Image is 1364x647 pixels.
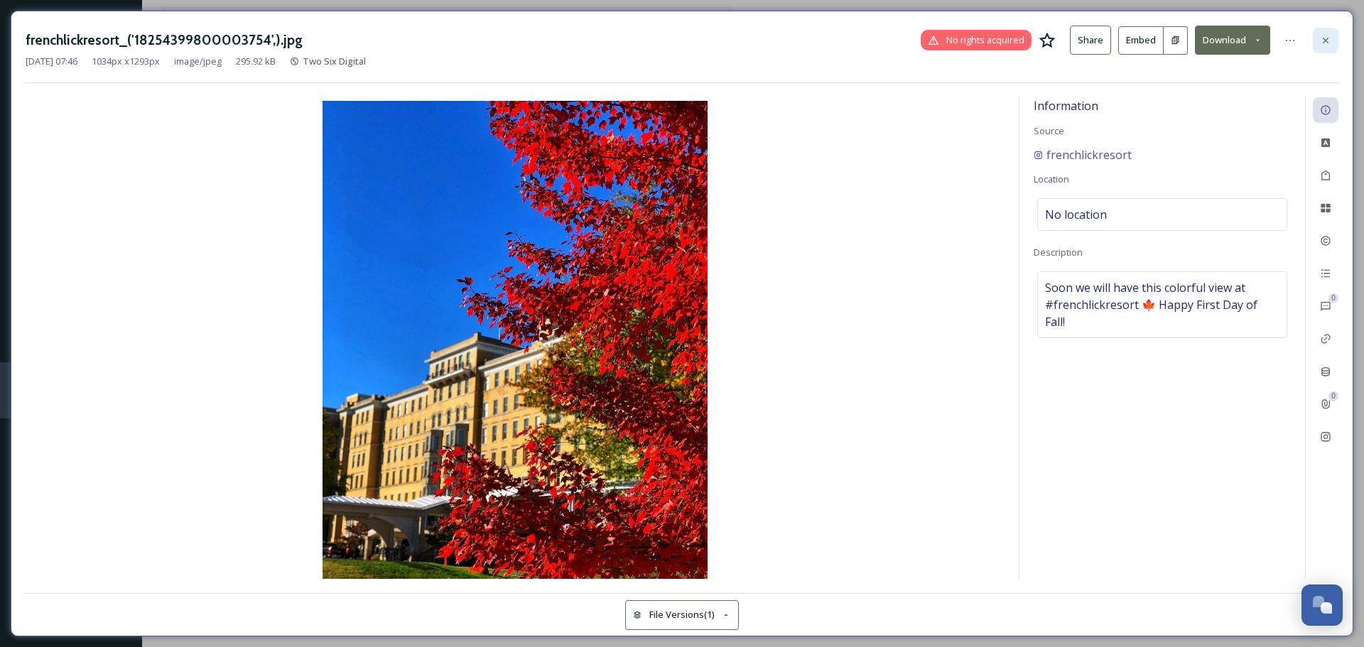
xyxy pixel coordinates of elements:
[174,55,222,68] span: image/jpeg
[1045,279,1279,330] span: Soon we will have this colorful view at #frenchlickresort 🍁 Happy First Day of Fall!
[26,30,303,50] h3: frenchlickresort_('18254399800003754',).jpg
[625,600,739,629] button: File Versions(1)
[1046,146,1132,163] span: frenchlickresort
[1328,293,1338,303] div: 0
[1328,391,1338,401] div: 0
[1034,173,1069,185] span: Location
[1070,26,1111,55] button: Share
[946,33,1024,47] span: No rights acquired
[92,55,160,68] span: 1034 px x 1293 px
[236,55,276,68] span: 295.92 kB
[1034,124,1064,137] span: Source
[1045,206,1107,223] span: No location
[1034,146,1132,163] a: frenchlickresort
[26,101,1005,582] img: 9da10e72-16f9-4d09-e801-9141fa8b9045.jpg
[1195,26,1270,55] button: Download
[26,55,77,68] span: [DATE] 07:46
[1034,246,1083,259] span: Description
[303,55,366,67] span: Two Six Digital
[1301,585,1343,626] button: Open Chat
[1118,26,1164,55] button: Embed
[1034,98,1098,114] span: Information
